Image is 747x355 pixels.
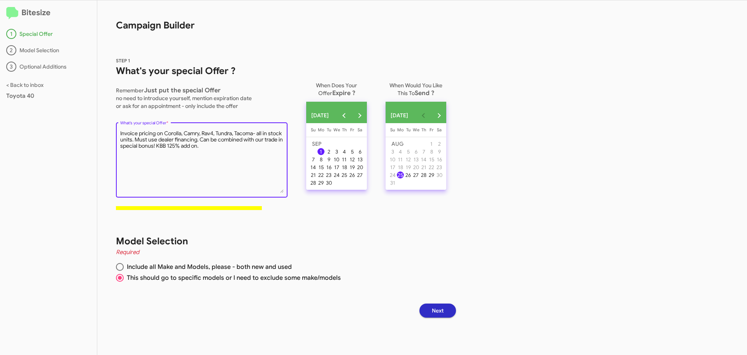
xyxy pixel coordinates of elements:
div: 24 [333,171,340,178]
button: August 8, 2025 [428,148,435,155]
div: Special Offer [6,29,91,39]
button: August 27, 2025 [412,171,420,179]
button: Next month [431,108,447,123]
div: 18 [341,164,348,171]
span: Th [342,127,347,132]
button: August 14, 2025 [420,155,428,163]
p: When Would You Like This To [386,78,446,97]
div: 14 [310,164,317,171]
button: September 14, 2025 [309,163,317,171]
div: 23 [436,164,443,171]
button: August 18, 2025 [396,163,404,171]
div: 16 [325,164,332,171]
button: August 25, 2025 [396,171,404,179]
div: 29 [317,179,324,186]
div: Toyota 40 [6,92,91,100]
button: August 19, 2025 [404,163,412,171]
div: 10 [333,156,340,163]
button: August 9, 2025 [435,148,443,155]
span: Tu [406,127,410,132]
div: 11 [341,156,348,163]
span: Tu [327,127,331,132]
div: 30 [436,171,443,178]
h1: Campaign Builder [97,0,459,32]
div: 28 [310,179,317,186]
button: August 2, 2025 [435,140,443,148]
span: We [333,127,340,132]
span: Fr [430,127,433,132]
div: 31 [389,179,396,186]
div: 9 [325,156,332,163]
button: September 10, 2025 [333,155,340,163]
button: August 4, 2025 [396,148,404,155]
div: 18 [397,164,404,171]
a: < Back to inbox [6,81,44,88]
div: 27 [412,171,419,178]
div: 4 [397,148,404,155]
div: 13 [412,156,419,163]
button: August 11, 2025 [396,155,404,163]
button: August 30, 2025 [435,171,443,179]
div: 9 [436,148,443,155]
button: August 13, 2025 [412,155,420,163]
button: Previous month [416,108,431,123]
button: September 25, 2025 [340,171,348,179]
button: Choose month and year [385,108,416,123]
div: 28 [420,171,427,178]
button: September 6, 2025 [356,148,364,155]
span: Mo [318,127,324,132]
button: August 23, 2025 [435,163,443,171]
div: 15 [428,156,435,163]
div: 5 [349,148,356,155]
div: 2 [436,140,443,147]
button: Next [419,304,456,318]
button: August 31, 2025 [389,179,396,187]
div: 29 [428,171,435,178]
span: [DATE] [311,108,329,122]
div: 6 [412,148,419,155]
button: September 7, 2025 [309,155,317,163]
button: August 28, 2025 [420,171,428,179]
img: logo-minimal.svg [6,7,18,19]
div: 12 [405,156,412,163]
button: August 21, 2025 [420,163,428,171]
div: 12 [349,156,356,163]
span: STEP 1 [116,58,130,64]
button: Choose month and year [306,108,337,123]
div: 26 [349,171,356,178]
button: Next month [352,108,367,123]
button: August 10, 2025 [389,155,396,163]
button: September 8, 2025 [317,155,325,163]
button: August 22, 2025 [428,163,435,171]
div: 7 [420,148,427,155]
div: 13 [356,156,363,163]
span: [DATE] [391,108,408,122]
div: 1 [317,148,324,155]
div: 19 [405,164,412,171]
button: September 26, 2025 [348,171,356,179]
div: 16 [436,156,443,163]
button: September 28, 2025 [309,179,317,187]
div: 26 [405,171,412,178]
div: 25 [341,171,348,178]
p: When Does Your Offer [306,78,367,97]
button: September 9, 2025 [325,155,333,163]
span: This should go to specific models or I need to exclude some make/models [124,274,341,282]
button: September 18, 2025 [340,163,348,171]
button: September 1, 2025 [317,148,325,155]
div: 8 [428,148,435,155]
div: 15 [317,164,324,171]
div: 14 [420,156,427,163]
span: We [413,127,419,132]
button: August 12, 2025 [404,155,412,163]
button: September 13, 2025 [356,155,364,163]
div: 27 [356,171,363,178]
button: September 17, 2025 [333,163,340,171]
div: 3 [333,148,340,155]
span: Mo [397,127,404,132]
div: 25 [397,171,404,178]
button: September 23, 2025 [325,171,333,179]
div: 1 [6,29,16,39]
button: August 7, 2025 [420,148,428,155]
button: September 19, 2025 [348,163,356,171]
